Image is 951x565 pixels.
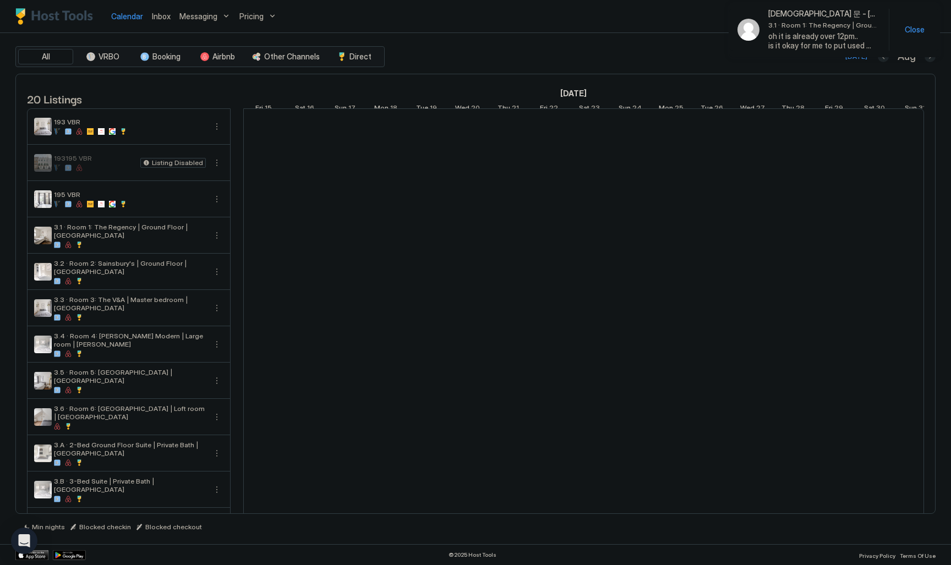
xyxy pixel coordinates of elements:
a: August 19, 2025 [413,101,440,117]
button: More options [210,301,223,315]
div: listing image [34,227,52,244]
span: Direct [349,52,371,62]
span: 3.3 · Room 3: The V&A | Master bedroom | [GEOGRAPHIC_DATA] [54,295,206,312]
div: menu [210,338,223,351]
a: August 23, 2025 [576,101,603,117]
span: All [42,52,50,62]
button: Direct [327,49,382,64]
a: August 17, 2025 [332,101,358,117]
span: 21 [512,103,519,115]
span: Fri [540,103,548,115]
a: August 25, 2025 [656,101,686,117]
span: 3.2 · Room 2: Sainsbury's | Ground Floor | [GEOGRAPHIC_DATA] [54,259,206,276]
a: August 27, 2025 [737,101,768,117]
div: menu [210,483,223,496]
a: August 15, 2025 [558,85,589,101]
a: Privacy Policy [859,549,895,561]
a: Google Play Store [53,550,86,560]
span: Tue [701,103,713,115]
span: Min nights [32,523,65,531]
span: Blocked checkin [79,523,131,531]
button: VRBO [75,49,130,64]
a: August 16, 2025 [292,101,317,117]
span: Blocked checkout [145,523,202,531]
button: Booking [133,49,188,64]
button: More options [210,193,223,206]
a: August 28, 2025 [779,101,807,117]
span: 19 [430,103,437,115]
a: August 29, 2025 [822,101,846,117]
span: 27 [756,103,765,115]
span: 31 [919,103,926,115]
a: August 15, 2025 [253,101,275,117]
span: 3.5 · Room 5: [GEOGRAPHIC_DATA] | [GEOGRAPHIC_DATA] [54,368,206,385]
span: 3.A · 2-Bed Ground Floor Suite | Private Bath | [GEOGRAPHIC_DATA] [54,441,206,457]
span: Airbnb [212,52,235,62]
span: Fri [255,103,263,115]
span: Wed [740,103,755,115]
span: Sun [619,103,631,115]
span: 30 [876,103,885,115]
a: Host Tools Logo [15,8,98,25]
a: August 21, 2025 [495,101,522,117]
div: menu [210,193,223,206]
span: Terms Of Use [900,552,936,559]
div: listing image [34,154,52,172]
a: Calendar [111,10,143,22]
span: 20 [471,103,480,115]
span: 20 Listings [27,90,82,107]
span: Other Channels [264,52,320,62]
span: Sun [905,103,917,115]
span: Sat [295,103,305,115]
button: More options [210,338,223,351]
div: menu [210,229,223,242]
div: Avatar [737,19,759,41]
a: August 31, 2025 [902,101,928,117]
span: Booking [152,52,181,62]
button: More options [210,483,223,496]
span: Close [905,25,925,35]
button: More options [210,265,223,278]
button: More options [210,447,223,460]
button: Airbnb [190,49,245,64]
button: More options [210,374,223,387]
div: menu [210,156,223,169]
span: Fri [825,103,833,115]
div: tab-group [15,46,385,67]
button: More options [210,120,223,133]
a: August 18, 2025 [371,101,400,117]
span: Thu [498,103,510,115]
span: Mon [659,103,673,115]
span: 3.6 · Room 6: [GEOGRAPHIC_DATA] | Loft room | [GEOGRAPHIC_DATA] [54,404,206,421]
a: App Store [15,550,48,560]
div: menu [210,447,223,460]
span: 3.B · 3-Bed Suite | Private Bath | [GEOGRAPHIC_DATA] [54,477,206,493]
div: listing image [34,445,52,462]
span: [DEMOGRAPHIC_DATA] 문 - [DATE] - [DATE] [768,9,880,19]
span: 3.4 · Room 4: [PERSON_NAME] Modern | Large room | [PERSON_NAME] [54,332,206,348]
span: 29 [834,103,843,115]
a: Inbox [152,10,171,22]
div: Open Intercom Messenger [11,528,37,554]
a: August 30, 2025 [861,101,888,117]
span: 195 VBR [54,190,206,199]
button: More options [210,410,223,424]
span: 22 [549,103,558,115]
span: 3.1 · Room 1: The Regency | Ground Floor | [GEOGRAPHIC_DATA] [54,223,206,239]
span: 193 VBR [54,118,206,126]
a: August 20, 2025 [452,101,483,117]
span: 15 [265,103,272,115]
button: Other Channels [247,49,325,64]
span: 28 [796,103,805,115]
span: Mon [374,103,389,115]
span: Pricing [239,12,264,21]
a: August 24, 2025 [616,101,644,117]
span: 193195 VBR [54,154,136,162]
div: listing image [34,263,52,281]
div: listing image [34,372,52,390]
span: Wed [455,103,469,115]
div: listing image [34,481,52,498]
